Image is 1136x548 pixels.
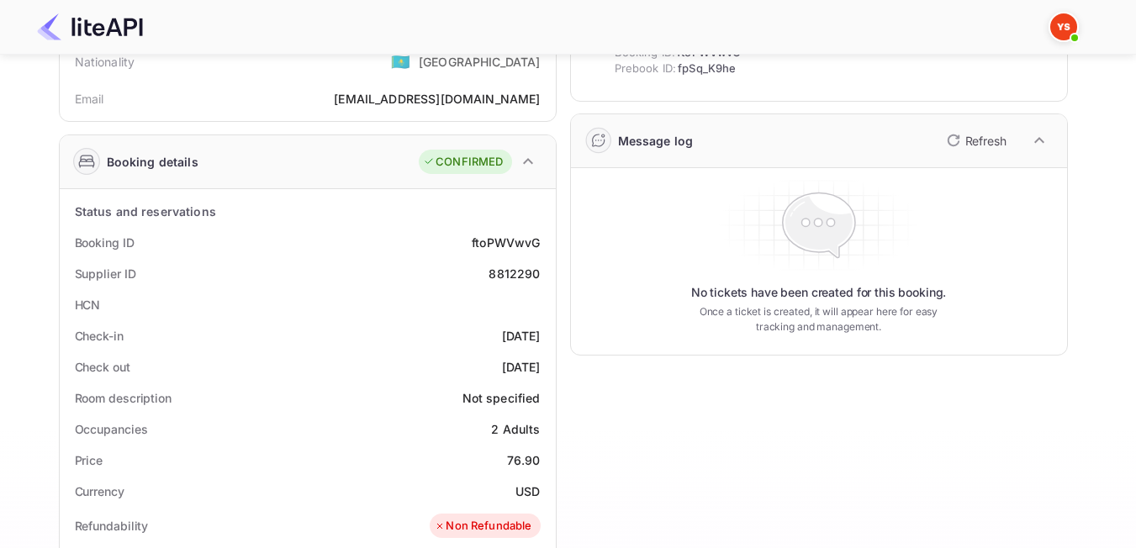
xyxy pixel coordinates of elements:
div: CONFIRMED [423,154,503,171]
img: Yandex Support [1050,13,1077,40]
p: Refresh [965,132,1007,150]
div: 8812290 [489,265,540,282]
button: Refresh [937,127,1013,154]
div: Price [75,451,103,469]
img: LiteAPI Logo [37,13,143,40]
div: Room description [75,389,172,407]
div: Currency [75,482,124,500]
p: No tickets have been created for this booking. [691,284,947,301]
span: fpSq_K9he [678,61,736,77]
div: Nationality [75,53,135,71]
div: Supplier ID [75,265,136,282]
div: Non Refundable [434,518,531,535]
div: [GEOGRAPHIC_DATA] [419,53,541,71]
div: Check out [75,358,130,376]
div: [DATE] [502,327,541,345]
span: Prebook ID: [615,61,677,77]
div: Check-in [75,327,124,345]
div: Email [75,90,104,108]
div: 76.90 [507,451,541,469]
div: Occupancies [75,420,148,438]
div: ftoPWVwvG [472,234,540,251]
div: 2 Adults [491,420,540,438]
span: United States [391,46,410,76]
div: Not specified [462,389,541,407]
div: Message log [618,132,694,150]
div: Booking details [107,153,198,171]
div: Status and reservations [75,203,216,220]
div: USD [515,482,540,500]
p: Once a ticket is created, it will appear here for easy tracking and management. [686,304,952,335]
div: [EMAIL_ADDRESS][DOMAIN_NAME] [334,90,540,108]
div: [DATE] [502,358,541,376]
div: Refundability [75,517,149,535]
div: Booking ID [75,234,135,251]
div: HCN [75,296,101,314]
